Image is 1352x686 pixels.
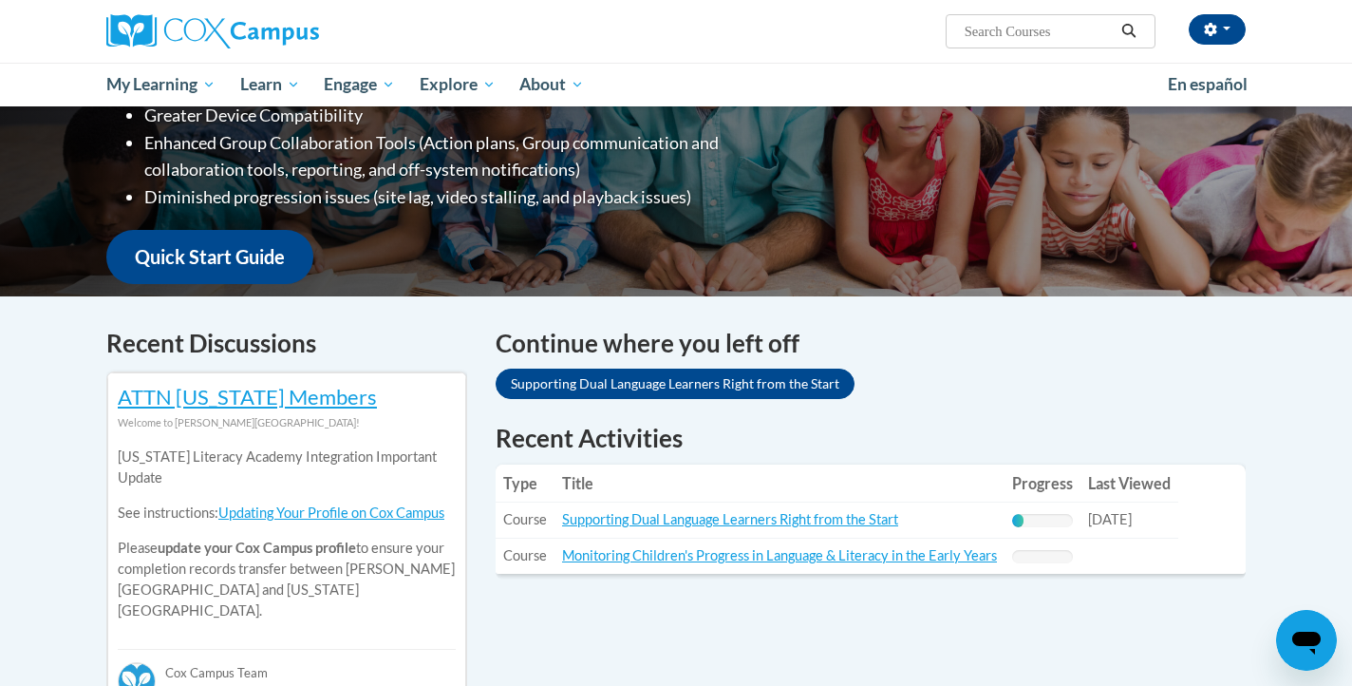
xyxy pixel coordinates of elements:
[420,73,496,96] span: Explore
[106,73,216,96] span: My Learning
[106,14,467,48] a: Cox Campus
[118,433,456,636] div: Please to ensure your completion records transfer between [PERSON_NAME][GEOGRAPHIC_DATA] and [US_...
[94,63,228,106] a: My Learning
[118,384,377,410] a: ATTN [US_STATE] Members
[144,183,795,211] li: Diminished progression issues (site lag, video stalling, and playback issues)
[407,63,508,106] a: Explore
[519,73,584,96] span: About
[503,511,547,527] span: Course
[144,102,795,129] li: Greater Device Compatibility
[106,14,319,48] img: Cox Campus
[496,325,1246,362] h4: Continue where you left off
[554,465,1005,503] th: Title
[496,369,854,399] a: Supporting Dual Language Learners Right from the Start
[118,412,456,433] div: Welcome to [PERSON_NAME][GEOGRAPHIC_DATA]!
[1088,511,1132,527] span: [DATE]
[1155,65,1260,105] a: En español
[228,63,312,106] a: Learn
[158,540,356,556] b: update your Cox Campus profile
[144,129,795,184] li: Enhanced Group Collaboration Tools (Action plans, Group communication and collaboration tools, re...
[1168,74,1248,94] span: En español
[496,465,554,503] th: Type
[78,63,1274,106] div: Main menu
[503,547,547,563] span: Course
[1080,465,1178,503] th: Last Viewed
[1115,20,1143,43] button: Search
[1012,514,1023,527] div: Progress, %
[118,503,456,524] p: See instructions:
[508,63,597,106] a: About
[324,73,395,96] span: Engage
[218,505,444,521] a: Updating Your Profile on Cox Campus
[1276,610,1337,671] iframe: Button to launch messaging window
[1005,465,1080,503] th: Progress
[1189,14,1246,45] button: Account Settings
[106,230,313,284] a: Quick Start Guide
[496,421,1246,455] h1: Recent Activities
[562,511,898,527] a: Supporting Dual Language Learners Right from the Start
[118,649,456,683] div: Cox Campus Team
[240,73,300,96] span: Learn
[311,63,407,106] a: Engage
[963,20,1115,43] input: Search Courses
[118,447,456,488] p: [US_STATE] Literacy Academy Integration Important Update
[562,547,997,563] a: Monitoring Children's Progress in Language & Literacy in the Early Years
[106,325,467,362] h4: Recent Discussions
